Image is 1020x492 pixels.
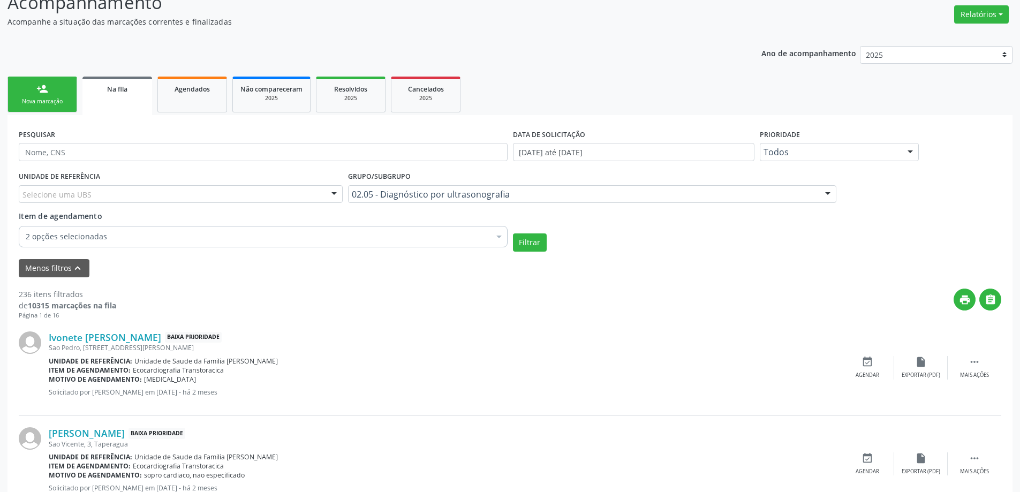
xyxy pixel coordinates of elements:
p: Solicitado por [PERSON_NAME] em [DATE] - há 2 meses [49,388,841,397]
span: 2 opções selecionadas [26,231,490,242]
button:  [979,289,1001,311]
input: Selecione um intervalo [513,143,754,161]
span: Unidade de Saude da Familia [PERSON_NAME] [134,357,278,366]
label: PESQUISAR [19,126,55,143]
b: Item de agendamento: [49,366,131,375]
img: img [19,427,41,450]
div: Agendar [856,468,879,475]
b: Item de agendamento: [49,461,131,471]
div: Exportar (PDF) [902,468,940,475]
i:  [985,294,996,306]
button: Filtrar [513,233,547,252]
div: Mais ações [960,468,989,475]
p: Acompanhe a situação das marcações correntes e finalizadas [7,16,711,27]
span: Na fila [107,85,127,94]
input: Nome, CNS [19,143,508,161]
div: Nova marcação [16,97,69,105]
span: Todos [764,147,897,157]
span: sopro cardiaco, nao especificado [144,471,245,480]
i: insert_drive_file [915,356,927,368]
div: person_add [36,83,48,95]
i: event_available [862,452,873,464]
a: Ivonete [PERSON_NAME] [49,331,161,343]
strong: 10315 marcações na fila [28,300,116,311]
b: Unidade de referência: [49,452,132,461]
label: UNIDADE DE REFERÊNCIA [19,169,100,185]
b: Unidade de referência: [49,357,132,366]
img: img [19,331,41,354]
span: Não compareceram [240,85,303,94]
div: Sao Pedro, [STREET_ADDRESS][PERSON_NAME] [49,343,841,352]
div: 2025 [399,94,452,102]
div: 2025 [324,94,377,102]
span: Ecocardiografia Transtoracica [133,461,224,471]
label: Prioridade [760,126,800,143]
div: 2025 [240,94,303,102]
i:  [969,356,980,368]
span: Resolvidos [334,85,367,94]
span: Agendados [175,85,210,94]
a: [PERSON_NAME] [49,427,125,439]
label: Grupo/Subgrupo [348,169,411,185]
button: print [954,289,976,311]
div: 236 itens filtrados [19,289,116,300]
b: Motivo de agendamento: [49,375,142,384]
span: Baixa Prioridade [129,428,185,439]
i: insert_drive_file [915,452,927,464]
i:  [969,452,980,464]
button: Menos filtroskeyboard_arrow_up [19,259,89,278]
div: Mais ações [960,372,989,379]
span: Cancelados [408,85,444,94]
i: keyboard_arrow_up [72,262,84,274]
label: DATA DE SOLICITAÇÃO [513,126,585,143]
button: Relatórios [954,5,1009,24]
i: event_available [862,356,873,368]
span: 02.05 - Diagnóstico por ultrasonografia [352,189,815,200]
p: Ano de acompanhamento [761,46,856,59]
span: Selecione uma UBS [22,189,92,200]
span: [MEDICAL_DATA] [144,375,196,384]
b: Motivo de agendamento: [49,471,142,480]
div: Sao Vicente, 3, Taperagua [49,440,841,449]
div: Agendar [856,372,879,379]
span: Item de agendamento [19,211,102,221]
div: Página 1 de 16 [19,311,116,320]
i: print [959,294,971,306]
span: Baixa Prioridade [165,332,222,343]
span: Ecocardiografia Transtoracica [133,366,224,375]
div: de [19,300,116,311]
div: Exportar (PDF) [902,372,940,379]
span: Unidade de Saude da Familia [PERSON_NAME] [134,452,278,461]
